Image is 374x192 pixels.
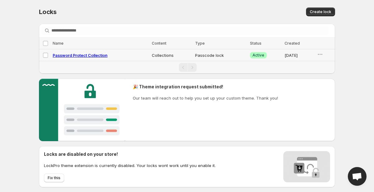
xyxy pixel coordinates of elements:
img: Customer support [39,79,125,141]
span: Type [195,41,205,46]
td: Passcode lock [193,49,248,61]
h2: 🎉 Theme integration request submitted! [133,84,278,90]
td: Collections [150,49,193,61]
span: Create lock [310,9,331,14]
span: Created [285,41,300,46]
p: Our team will reach out to help you set up your custom theme. Thank you! [133,95,278,101]
span: Content [152,41,166,46]
td: [DATE] [283,49,315,61]
a: Password Protect Collection [53,53,108,58]
button: Create lock [306,7,335,16]
h2: Locks are disabled on your store! [44,151,216,157]
button: Fix this [44,174,64,182]
nav: Pagination [39,61,335,74]
img: Locks disabled [283,151,330,182]
p: LockPro theme extension is currently disabled. Your locks wont work until you enable it. [44,162,216,169]
span: Locks [39,8,57,16]
span: Fix this [48,175,60,180]
span: Name [53,41,64,46]
span: Status [250,41,261,46]
div: Open chat [348,167,367,186]
span: Active [252,53,264,58]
